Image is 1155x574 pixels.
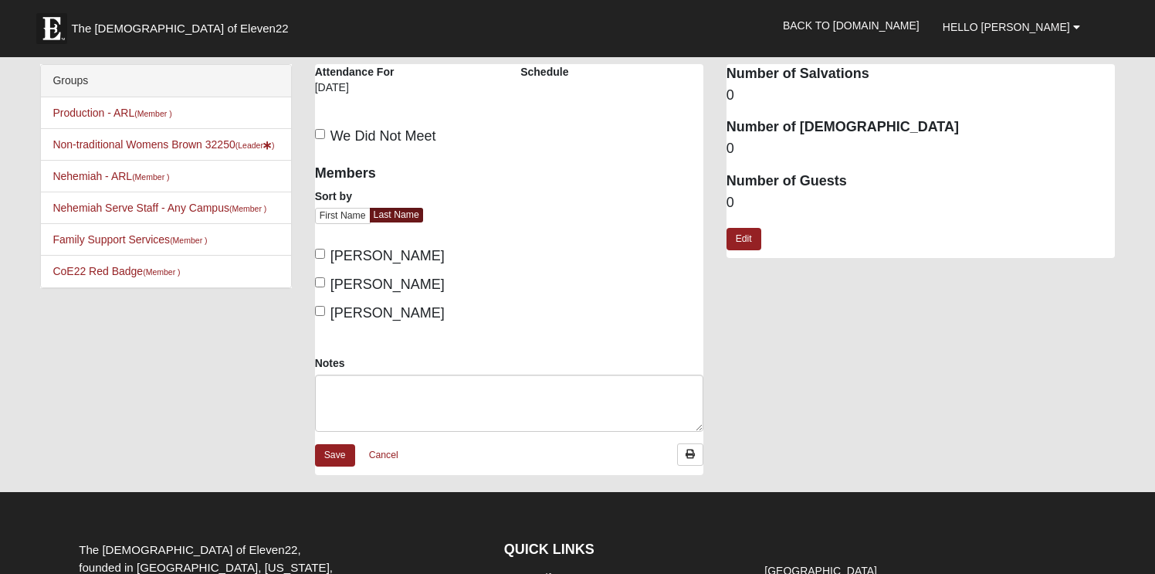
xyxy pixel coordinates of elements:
small: (Member ) [143,267,180,277]
label: Sort by [315,189,352,204]
label: Attendance For [315,64,395,80]
a: Non-traditional Womens Brown 32250(Leader) [52,138,274,151]
div: Groups [41,65,290,97]
input: We Did Not Meet [315,129,325,139]
a: CoE22 Red Badge(Member ) [52,265,180,277]
span: [PERSON_NAME] [330,248,445,263]
label: Notes [315,355,345,371]
a: Last Name [370,208,423,222]
input: [PERSON_NAME] [315,306,325,316]
a: Save [315,444,355,467]
span: Hello [PERSON_NAME] [943,21,1070,33]
small: (Member ) [134,109,171,118]
a: Nehemiah Serve Staff - Any Campus(Member ) [52,202,266,214]
span: [PERSON_NAME] [330,305,445,321]
a: Back to [DOMAIN_NAME] [771,6,931,45]
a: The [DEMOGRAPHIC_DATA] of Eleven22 [29,5,337,44]
a: Print Attendance Roster [677,443,703,466]
span: We Did Not Meet [330,128,436,144]
div: [DATE] [315,80,395,106]
dt: Number of Guests [727,172,1115,192]
small: (Member ) [229,204,266,213]
a: Family Support Services(Member ) [52,233,207,246]
small: (Member ) [132,172,169,182]
a: First Name [315,208,371,224]
a: Hello [PERSON_NAME] [931,8,1092,46]
small: (Leader ) [235,141,275,150]
h4: Members [315,165,497,182]
a: Production - ARL(Member ) [52,107,171,119]
dd: 0 [727,193,1115,213]
small: (Member ) [170,236,207,245]
dd: 0 [727,86,1115,106]
dt: Number of Salvations [727,64,1115,84]
span: [PERSON_NAME] [330,277,445,292]
img: Eleven22 logo [36,13,67,44]
a: Cancel [359,443,408,467]
label: Schedule [520,64,568,80]
span: The [DEMOGRAPHIC_DATA] of Eleven22 [71,21,288,36]
input: [PERSON_NAME] [315,277,325,287]
dt: Number of [DEMOGRAPHIC_DATA] [727,117,1115,138]
a: Nehemiah - ARL(Member ) [52,170,169,182]
dd: 0 [727,139,1115,159]
a: Edit [727,228,761,250]
h4: QUICK LINKS [504,542,736,559]
input: [PERSON_NAME] [315,249,325,259]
